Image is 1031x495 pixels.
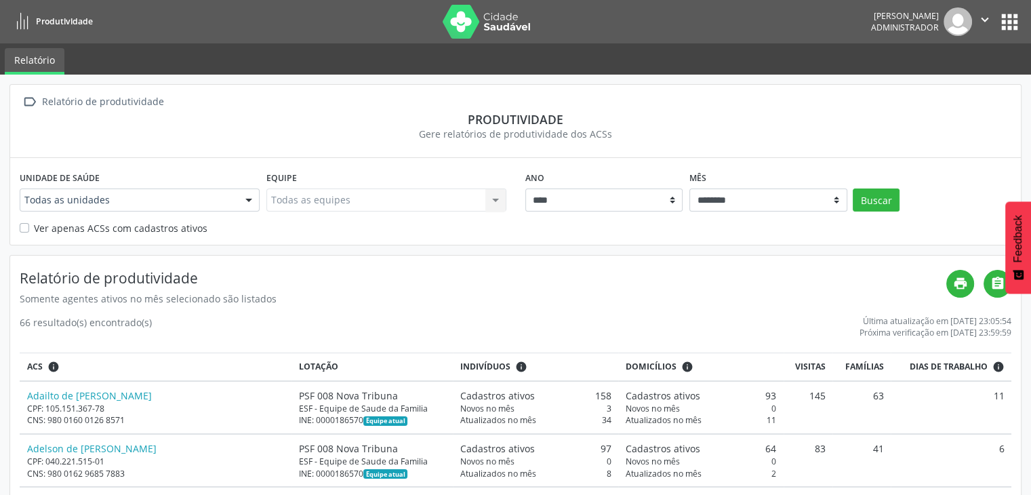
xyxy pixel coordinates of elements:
[626,361,676,373] span: Domicílios
[946,270,974,298] a: print
[784,434,833,487] td: 83
[24,193,232,207] span: Todas as unidades
[460,456,514,467] span: Novos no mês
[20,92,39,112] i: 
[832,381,891,434] td: 63
[27,403,285,414] div: CPF: 105.151.367-78
[460,456,611,467] div: 0
[525,167,544,189] label: Ano
[972,7,998,36] button: 
[944,7,972,36] img: img
[363,469,407,479] span: Esta é a equipe atual deste Agente
[27,442,157,455] a: Adelson de [PERSON_NAME]
[460,403,611,414] div: 3
[977,12,992,27] i: 
[871,10,939,22] div: [PERSON_NAME]
[891,434,1011,487] td: 6
[626,403,777,414] div: 0
[626,441,777,456] div: 64
[984,270,1011,298] a: 
[832,353,891,381] th: Famílias
[27,414,285,426] div: CNS: 980 0160 0126 8571
[689,167,706,189] label: Mês
[27,468,285,479] div: CNS: 980 0162 9685 7883
[363,416,407,426] span: Esta é a equipe atual deste Agente
[460,389,535,403] span: Cadastros ativos
[291,353,453,381] th: Lotação
[27,456,285,467] div: CPF: 040.221.515-01
[626,441,700,456] span: Cadastros ativos
[626,389,777,403] div: 93
[871,22,939,33] span: Administrador
[20,112,1011,127] div: Produtividade
[460,414,611,426] div: 34
[784,353,833,381] th: Visitas
[27,389,152,402] a: Adailto de [PERSON_NAME]
[626,456,777,467] div: 0
[20,270,946,287] h4: Relatório de produtividade
[832,434,891,487] td: 41
[460,468,536,479] span: Atualizados no mês
[998,10,1022,34] button: apps
[34,221,207,235] label: Ver apenas ACSs com cadastros ativos
[992,361,1005,373] i: Dias em que o(a) ACS fez pelo menos uma visita, ou ficha de cadastro individual ou cadastro domic...
[891,381,1011,434] td: 11
[853,189,899,212] button: Buscar
[20,292,946,306] div: Somente agentes ativos no mês selecionado são listados
[1005,201,1031,294] button: Feedback - Mostrar pesquisa
[299,389,446,403] div: PSF 008 Nova Tribuna
[36,16,93,27] span: Produtividade
[5,48,64,75] a: Relatório
[953,276,968,291] i: print
[299,441,446,456] div: PSF 008 Nova Tribuna
[460,414,536,426] span: Atualizados no mês
[20,167,100,189] label: Unidade de saúde
[299,403,446,414] div: ESF - Equipe de Saude da Familia
[626,389,700,403] span: Cadastros ativos
[626,414,702,426] span: Atualizados no mês
[460,361,510,373] span: Indivíduos
[9,10,93,33] a: Produtividade
[20,92,166,112] a:  Relatório de produtividade
[460,441,611,456] div: 97
[784,381,833,434] td: 145
[460,403,514,414] span: Novos no mês
[626,403,680,414] span: Novos no mês
[910,361,988,373] span: Dias de trabalho
[626,414,777,426] div: 11
[299,414,446,426] div: INE: 0000186570
[681,361,693,373] i: <div class="text-left"> <div> <strong>Cadastros ativos:</strong> Cadastros que estão vinculados a...
[626,468,777,479] div: 2
[266,167,297,189] label: Equipe
[460,441,535,456] span: Cadastros ativos
[860,327,1011,338] div: Próxima verificação em [DATE] 23:59:59
[626,468,702,479] span: Atualizados no mês
[47,361,60,373] i: ACSs que estiveram vinculados a uma UBS neste período, mesmo sem produtividade.
[299,456,446,467] div: ESF - Equipe de Saude da Familia
[460,389,611,403] div: 158
[990,276,1005,291] i: 
[299,468,446,479] div: INE: 0000186570
[27,361,43,373] span: ACS
[515,361,527,373] i: <div class="text-left"> <div> <strong>Cadastros ativos:</strong> Cadastros que estão vinculados a...
[1012,215,1024,262] span: Feedback
[20,315,152,338] div: 66 resultado(s) encontrado(s)
[39,92,166,112] div: Relatório de produtividade
[626,456,680,467] span: Novos no mês
[860,315,1011,327] div: Última atualização em [DATE] 23:05:54
[20,127,1011,141] div: Gere relatórios de produtividade dos ACSs
[460,468,611,479] div: 8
